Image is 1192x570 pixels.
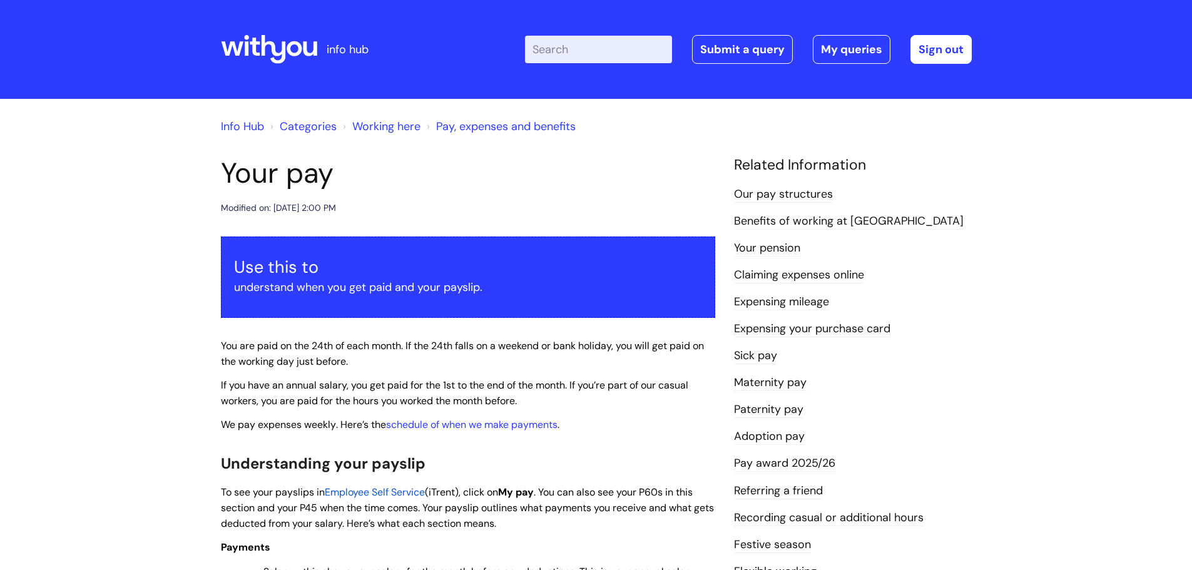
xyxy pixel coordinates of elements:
[221,119,264,134] a: Info Hub
[734,267,864,283] a: Claiming expenses online
[221,541,270,554] span: Payments
[525,36,672,63] input: Search
[234,277,702,297] p: understand when you get paid and your payslip.
[221,156,715,190] h1: Your pay
[424,116,576,136] li: Pay, expenses and benefits
[280,119,337,134] a: Categories
[221,200,336,216] div: Modified on: [DATE] 2:00 PM
[734,537,811,553] a: Festive season
[221,418,559,431] span: . Here’s the .
[525,35,972,64] div: | -
[734,213,964,230] a: Benefits of working at [GEOGRAPHIC_DATA]
[221,486,325,499] span: To see your payslips in
[734,510,924,526] a: Recording casual or additional hours
[734,348,777,364] a: Sick pay
[734,294,829,310] a: Expensing mileage
[267,116,337,136] li: Solution home
[340,116,420,136] li: Working here
[734,186,833,203] a: Our pay structures
[734,240,800,257] a: Your pension
[221,339,704,368] span: You are paid on the 24th of each month. If the 24th falls on a weekend or bank holiday, you will ...
[325,486,425,499] a: Employee Self Service
[234,257,702,277] h3: Use this to
[734,321,890,337] a: Expensing your purchase card
[221,454,425,473] span: Understanding your payslip
[327,39,369,59] p: info hub
[221,486,714,530] span: . You can also see your P60s in this section and your P45 when the time comes. Your payslip outli...
[910,35,972,64] a: Sign out
[425,486,498,499] span: (iTrent), click on
[734,402,803,418] a: Paternity pay
[734,455,835,472] a: Pay award 2025/26
[734,156,972,174] h4: Related Information
[734,429,805,445] a: Adoption pay
[436,119,576,134] a: Pay, expenses and benefits
[734,375,807,391] a: Maternity pay
[352,119,420,134] a: Working here
[692,35,793,64] a: Submit a query
[813,35,890,64] a: My queries
[386,418,558,431] a: schedule of when we make payments
[221,379,688,407] span: If you have an annual salary, you get paid for the 1st to the end of the month. If you’re part of...
[498,486,534,499] span: My pay
[221,418,336,431] span: We pay expenses weekly
[734,483,823,499] a: Referring a friend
